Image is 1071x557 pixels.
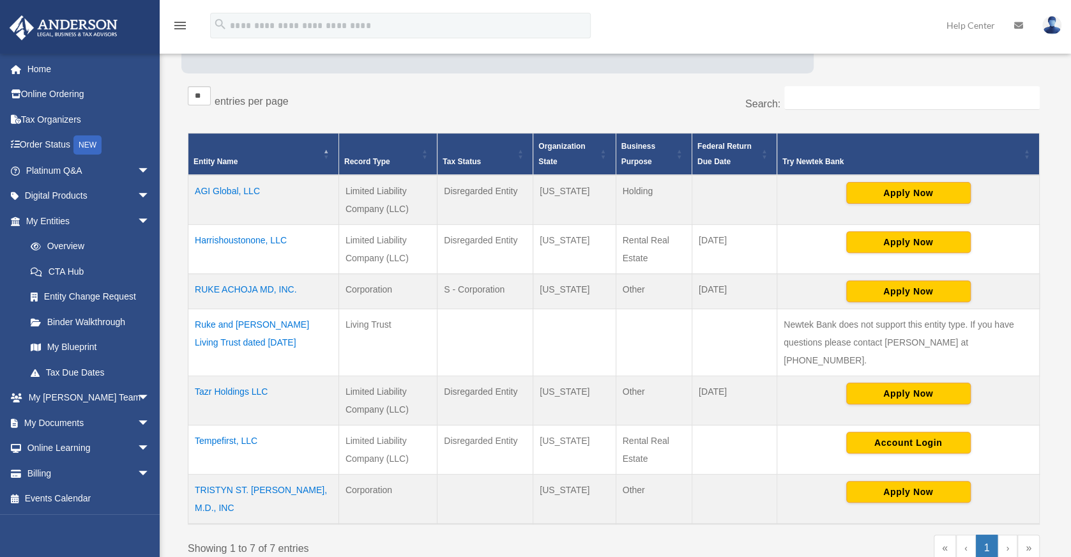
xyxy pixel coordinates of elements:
[137,158,163,184] span: arrow_drop_down
[188,475,339,524] td: TRISTYN ST. [PERSON_NAME], M.D., INC
[616,475,692,524] td: Other
[777,134,1040,176] th: Try Newtek Bank : Activate to sort
[9,461,169,486] a: Billingarrow_drop_down
[692,134,777,176] th: Federal Return Due Date: Activate to sort
[437,134,533,176] th: Tax Status: Activate to sort
[692,376,777,425] td: [DATE]
[616,175,692,225] td: Holding
[782,154,1020,169] div: Try Newtek Bank
[213,17,227,31] i: search
[9,82,169,107] a: Online Ordering
[188,309,339,376] td: Ruke and [PERSON_NAME] Living Trust dated [DATE]
[188,225,339,274] td: Harrishoustonone, LLC
[194,157,238,166] span: Entity Name
[137,436,163,462] span: arrow_drop_down
[9,56,169,82] a: Home
[437,274,533,309] td: S - Corporation
[215,96,289,107] label: entries per page
[621,142,655,166] span: Business Purpose
[188,376,339,425] td: Tazr Holdings LLC
[533,225,616,274] td: [US_STATE]
[777,309,1040,376] td: Newtek Bank does not support this entity type. If you have questions please contact [PERSON_NAME]...
[18,284,163,310] a: Entity Change Request
[533,425,616,475] td: [US_STATE]
[6,15,121,40] img: Anderson Advisors Platinum Portal
[188,274,339,309] td: RUKE ACHOJA MD, INC.
[9,107,169,132] a: Tax Organizers
[9,158,169,183] a: Platinum Q&Aarrow_drop_down
[533,475,616,524] td: [US_STATE]
[846,383,971,404] button: Apply Now
[9,385,169,411] a: My [PERSON_NAME] Teamarrow_drop_down
[188,425,339,475] td: Tempefirst, LLC
[9,486,169,512] a: Events Calendar
[538,142,585,166] span: Organization State
[73,135,102,155] div: NEW
[846,280,971,302] button: Apply Now
[9,410,169,436] a: My Documentsarrow_drop_down
[1042,16,1061,34] img: User Pic
[846,182,971,204] button: Apply Now
[437,376,533,425] td: Disregarded Entity
[18,309,163,335] a: Binder Walkthrough
[533,376,616,425] td: [US_STATE]
[137,410,163,436] span: arrow_drop_down
[18,360,163,385] a: Tax Due Dates
[533,274,616,309] td: [US_STATE]
[172,18,188,33] i: menu
[437,425,533,475] td: Disregarded Entity
[697,142,752,166] span: Federal Return Due Date
[692,274,777,309] td: [DATE]
[9,183,169,209] a: Digital Productsarrow_drop_down
[188,134,339,176] th: Entity Name: Activate to invert sorting
[745,98,780,109] label: Search:
[9,208,163,234] a: My Entitiesarrow_drop_down
[137,208,163,234] span: arrow_drop_down
[616,225,692,274] td: Rental Real Estate
[338,309,437,376] td: Living Trust
[616,274,692,309] td: Other
[18,259,163,284] a: CTA Hub
[616,425,692,475] td: Rental Real Estate
[338,225,437,274] td: Limited Liability Company (LLC)
[533,175,616,225] td: [US_STATE]
[616,134,692,176] th: Business Purpose: Activate to sort
[188,175,339,225] td: AGI Global, LLC
[338,376,437,425] td: Limited Liability Company (LLC)
[437,225,533,274] td: Disregarded Entity
[338,134,437,176] th: Record Type: Activate to sort
[338,274,437,309] td: Corporation
[344,157,390,166] span: Record Type
[18,234,156,259] a: Overview
[846,437,971,447] a: Account Login
[338,475,437,524] td: Corporation
[533,134,616,176] th: Organization State: Activate to sort
[846,432,971,454] button: Account Login
[437,175,533,225] td: Disregarded Entity
[18,335,163,360] a: My Blueprint
[137,385,163,411] span: arrow_drop_down
[443,157,481,166] span: Tax Status
[846,481,971,503] button: Apply Now
[692,225,777,274] td: [DATE]
[137,461,163,487] span: arrow_drop_down
[9,436,169,461] a: Online Learningarrow_drop_down
[846,231,971,253] button: Apply Now
[172,22,188,33] a: menu
[137,183,163,210] span: arrow_drop_down
[9,132,169,158] a: Order StatusNEW
[616,376,692,425] td: Other
[338,175,437,225] td: Limited Liability Company (LLC)
[338,425,437,475] td: Limited Liability Company (LLC)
